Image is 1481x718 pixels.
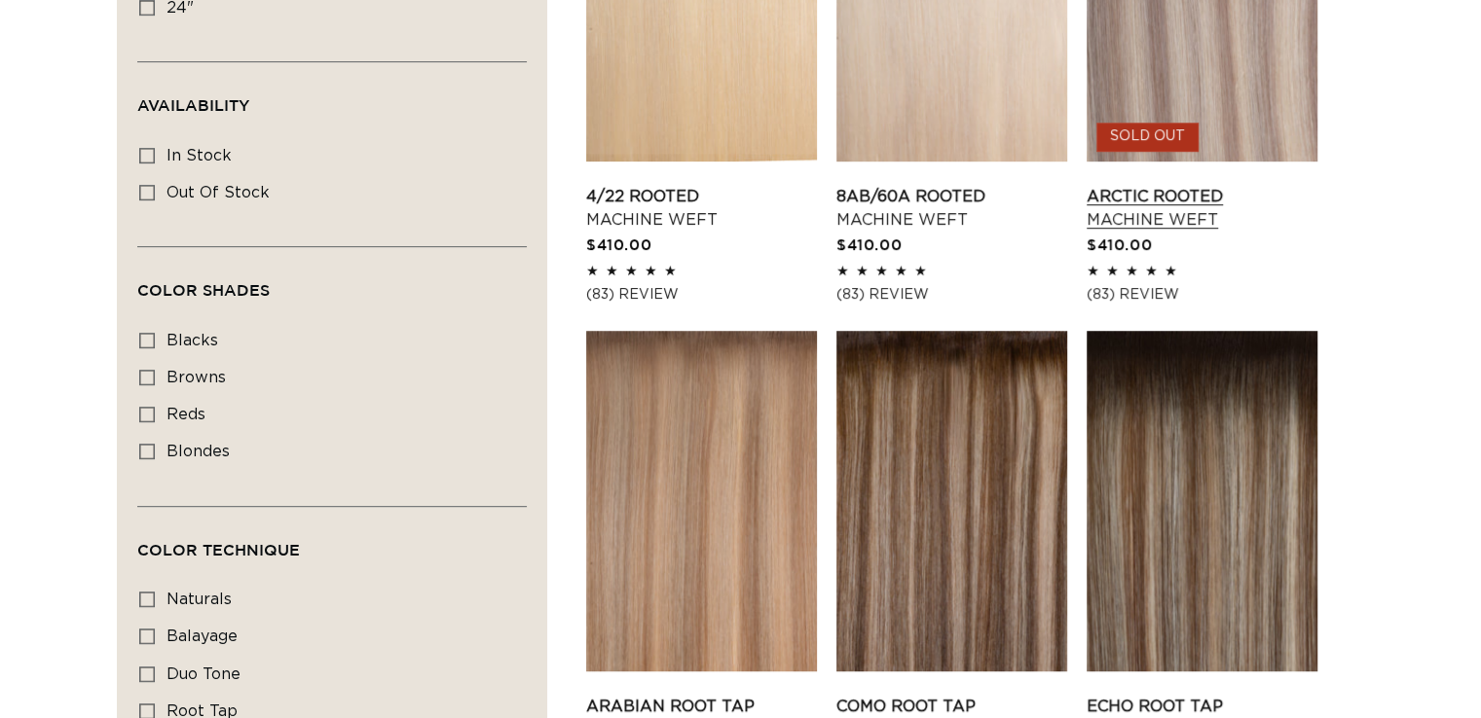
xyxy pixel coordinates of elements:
[167,407,205,422] span: reds
[137,507,527,577] summary: Color Technique (0 selected)
[167,185,270,200] span: Out of stock
[137,96,249,114] span: Availability
[1087,185,1317,232] a: Arctic Rooted Machine Weft
[167,628,238,644] span: balayage
[137,281,270,299] span: Color Shades
[167,592,232,607] span: naturals
[167,148,232,163] span: In stock
[167,333,218,348] span: blacks
[137,62,527,132] summary: Availability (0 selected)
[167,444,230,459] span: blondes
[167,666,241,682] span: duo tone
[586,185,817,232] a: 4/22 Rooted Machine Weft
[167,370,226,385] span: browns
[137,247,527,317] summary: Color Shades (0 selected)
[836,185,1067,232] a: 8AB/60A Rooted Machine Weft
[137,541,300,558] span: Color Technique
